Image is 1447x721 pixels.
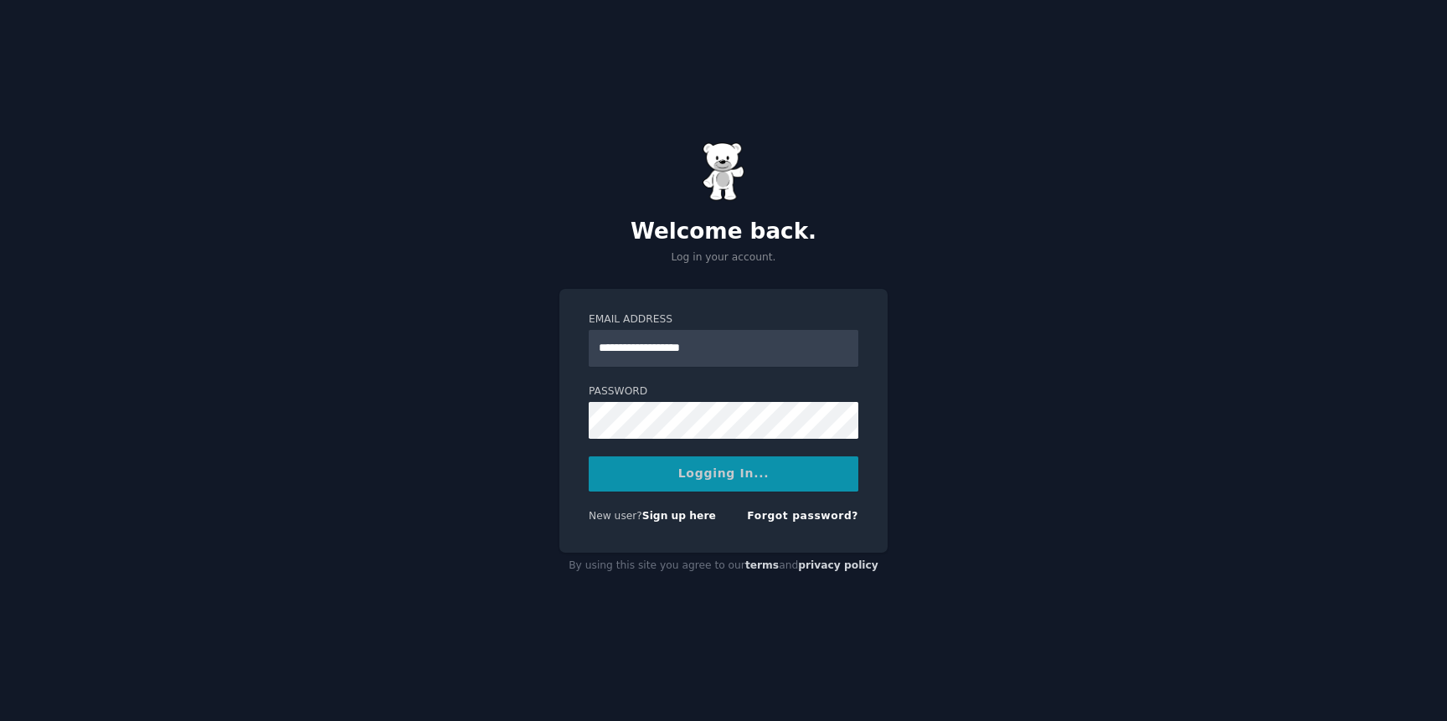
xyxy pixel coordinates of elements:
[745,559,779,571] a: terms
[559,250,888,265] p: Log in your account.
[589,510,642,522] span: New user?
[747,510,858,522] a: Forgot password?
[589,312,858,327] label: Email Address
[589,384,858,399] label: Password
[798,559,878,571] a: privacy policy
[559,219,888,245] h2: Welcome back.
[559,553,888,579] div: By using this site you agree to our and
[642,510,716,522] a: Sign up here
[703,142,744,201] img: Gummy Bear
